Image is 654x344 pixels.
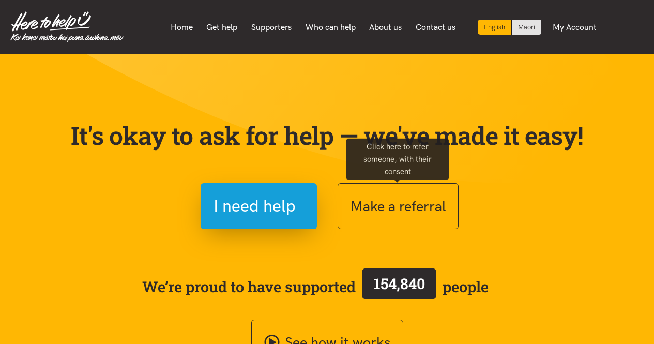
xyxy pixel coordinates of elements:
[338,183,459,229] button: Make a referral
[200,17,245,38] a: Get help
[10,11,124,42] img: Home
[478,20,512,35] div: Current language
[142,266,489,307] span: We’re proud to have supported people
[512,20,541,35] a: Switch to Te Reo Māori
[214,193,296,219] span: I need help
[346,138,449,180] div: Click here to refer someone, with their consent
[546,17,604,38] a: My Account
[245,17,299,38] a: Supporters
[408,17,462,38] a: Contact us
[478,20,542,35] div: Language toggle
[374,274,425,293] span: 154,840
[298,17,362,38] a: Who can help
[362,17,409,38] a: About us
[201,183,317,229] button: I need help
[164,17,200,38] a: Home
[69,121,586,151] p: It's okay to ask for help — we've made it easy!
[356,266,443,307] a: 154,840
